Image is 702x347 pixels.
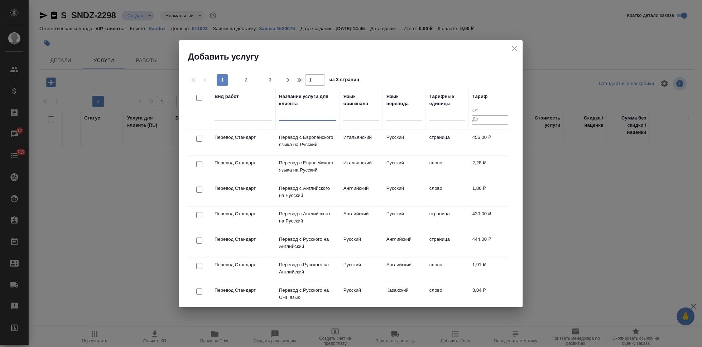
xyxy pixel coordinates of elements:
p: Перевод с Европейского языка на Русский [279,159,336,174]
td: Русский [383,156,426,181]
td: слово [426,283,469,308]
span: 3 [265,76,276,84]
td: Русский [340,258,383,283]
td: 1,91 ₽ [469,258,512,283]
td: Русский [340,283,383,308]
span: 2 [241,76,252,84]
td: Русский [383,207,426,232]
td: страница [426,130,469,155]
p: Перевод с Английского на Русский [279,210,336,225]
p: Перевод с Русского на Английский [279,236,336,250]
td: страница [426,207,469,232]
td: страница [426,232,469,257]
p: Перевод с Английского на Русский [279,185,336,199]
td: Английский [383,258,426,283]
td: Русский [383,181,426,206]
td: 2,28 ₽ [469,156,512,181]
td: слово [426,258,469,283]
td: 3,84 ₽ [469,283,512,308]
td: 444,00 ₽ [469,232,512,257]
div: Вид работ [215,93,239,100]
p: Перевод с Русского на Английский [279,261,336,276]
button: close [509,43,520,54]
div: Тарифные единицы [429,93,465,107]
h2: Добавить услугу [188,51,523,62]
td: Английский [340,181,383,206]
span: из 3 страниц [330,75,360,86]
button: 3 [265,74,276,86]
p: Перевод Стандарт [215,134,272,141]
p: Перевод Стандарт [215,210,272,217]
td: Казахский [383,283,426,308]
td: Итальянский [340,130,383,155]
td: 456,00 ₽ [469,130,512,155]
input: До [472,115,508,124]
td: слово [426,181,469,206]
div: Язык перевода [386,93,422,107]
div: Тариф [472,93,488,100]
p: Перевод Стандарт [215,236,272,243]
input: От [472,107,508,116]
td: Английский [340,207,383,232]
p: Перевод Стандарт [215,287,272,294]
td: Русский [383,130,426,155]
td: 420,00 ₽ [469,207,512,232]
p: Перевод Стандарт [215,159,272,167]
p: Перевод Стандарт [215,185,272,192]
div: Название услуги для клиента [279,93,336,107]
td: Английский [383,232,426,257]
p: Перевод с Европейского языка на Русский [279,134,336,148]
td: Русский [340,232,383,257]
p: Перевод Стандарт [215,261,272,268]
div: Язык оригинала [343,93,379,107]
td: 1,86 ₽ [469,181,512,206]
button: 2 [241,74,252,86]
td: Итальянский [340,156,383,181]
td: слово [426,156,469,181]
p: Перевод с Русского на СНГ язык [279,287,336,301]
